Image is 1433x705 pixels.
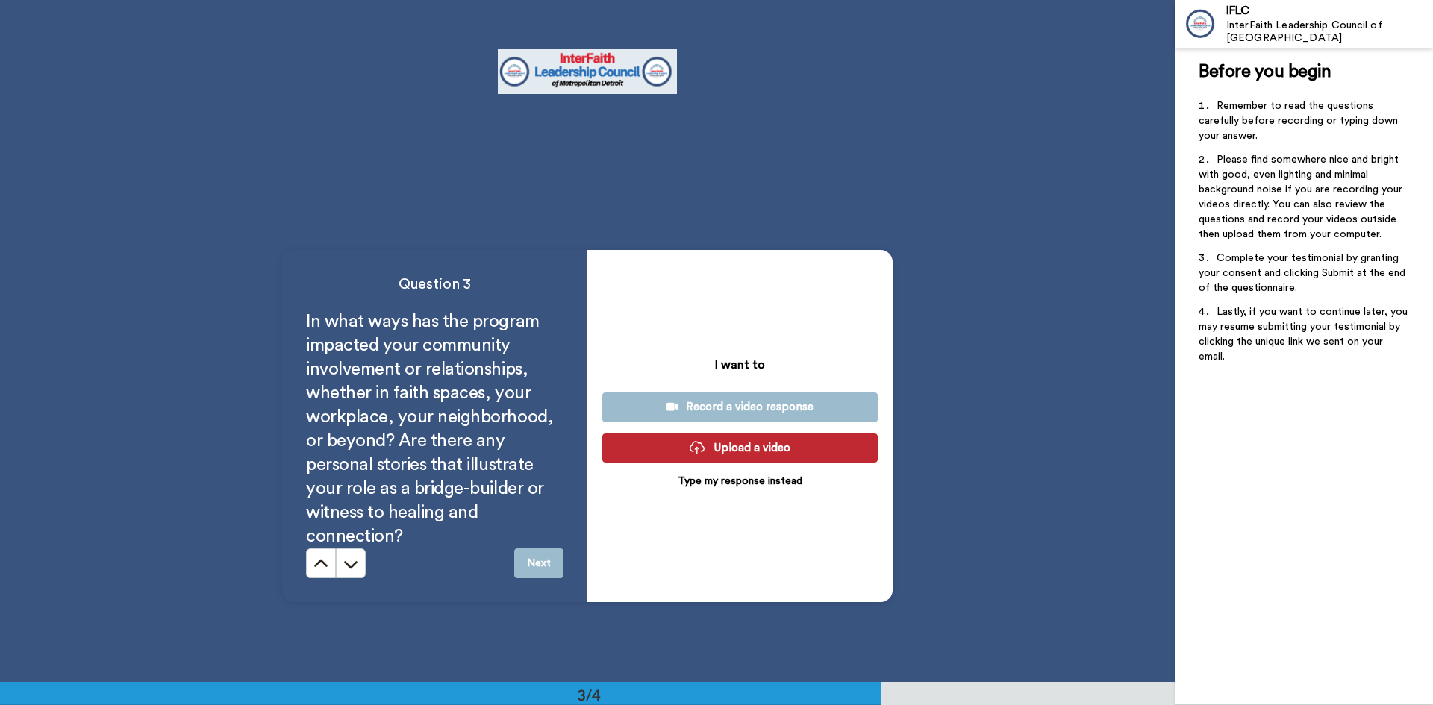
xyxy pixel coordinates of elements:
[514,548,563,578] button: Next
[1226,4,1432,18] div: IFLC
[306,274,563,295] h4: Question 3
[1199,154,1405,239] span: Please find somewhere nice and bright with good, even lighting and minimal background noise if yo...
[306,313,558,545] span: In what ways has the program impacted your community involvement or relationships, whether in fai...
[602,433,878,463] button: Upload a video
[1199,253,1408,293] span: Complete your testimonial by granting your consent and clicking Submit at the end of the question...
[1183,6,1219,42] img: Profile Image
[1226,19,1432,45] div: InterFaith Leadership Council of [GEOGRAPHIC_DATA]
[553,684,625,705] div: 3/4
[1199,307,1411,362] span: Lastly, if you want to continue later, you may resume submitting your testimonial by clicking the...
[715,356,765,374] p: I want to
[602,392,878,422] button: Record a video response
[678,474,802,489] p: Type my response instead
[1199,101,1401,141] span: Remember to read the questions carefully before recording or typing down your answer.
[614,399,866,415] div: Record a video response
[1199,63,1331,81] span: Before you begin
